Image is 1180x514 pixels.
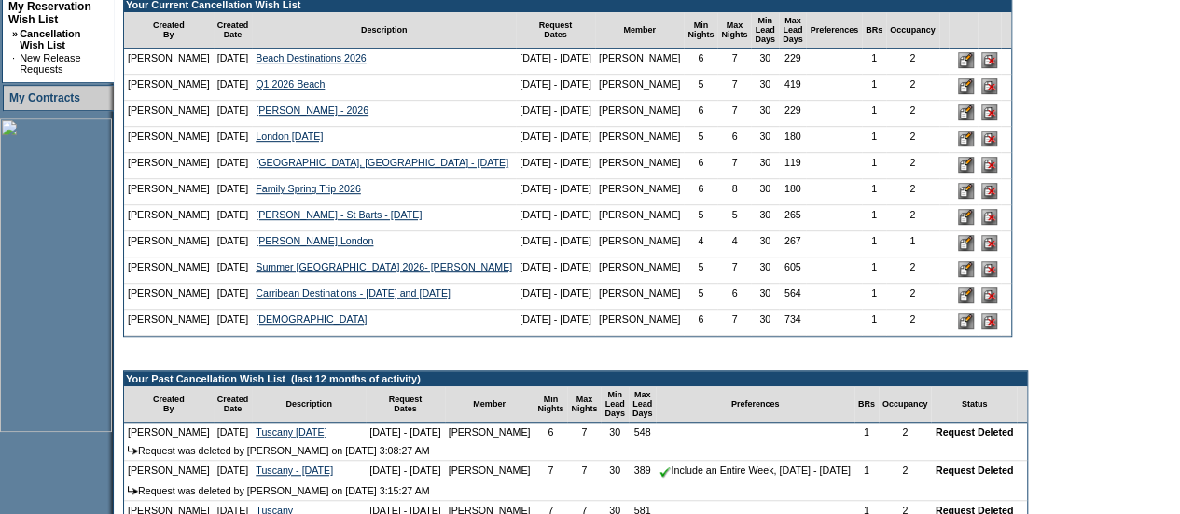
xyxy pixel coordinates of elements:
[124,441,1027,461] td: Request was deleted by [PERSON_NAME] on [DATE] 3:08:27 AM
[886,284,939,310] td: 2
[779,101,807,127] td: 229
[886,231,939,257] td: 1
[214,461,253,480] td: [DATE]
[520,104,591,116] nobr: [DATE] - [DATE]
[20,52,80,75] a: New Release Requests
[214,257,253,284] td: [DATE]
[886,257,939,284] td: 2
[862,284,886,310] td: 1
[717,257,751,284] td: 7
[886,49,939,75] td: 2
[981,78,997,94] input: Delete this Request
[629,423,657,441] td: 548
[779,231,807,257] td: 267
[214,153,253,179] td: [DATE]
[958,78,974,94] input: Edit this Request
[981,104,997,120] input: Delete this Request
[214,75,253,101] td: [DATE]
[886,127,939,153] td: 2
[656,386,854,423] td: Preferences
[214,127,253,153] td: [DATE]
[256,235,373,246] a: [PERSON_NAME] London
[214,12,253,49] td: Created Date
[595,205,685,231] td: [PERSON_NAME]
[124,257,214,284] td: [PERSON_NAME]
[124,231,214,257] td: [PERSON_NAME]
[779,49,807,75] td: 229
[124,49,214,75] td: [PERSON_NAME]
[751,231,779,257] td: 30
[520,313,591,325] nobr: [DATE] - [DATE]
[779,310,807,336] td: 734
[369,426,441,438] nobr: [DATE] - [DATE]
[567,423,601,441] td: 7
[629,461,657,480] td: 389
[445,461,534,480] td: [PERSON_NAME]
[595,101,685,127] td: [PERSON_NAME]
[779,127,807,153] td: 180
[124,423,214,441] td: [PERSON_NAME]
[862,49,886,75] td: 1
[684,284,717,310] td: 5
[124,153,214,179] td: [PERSON_NAME]
[601,423,629,441] td: 30
[567,461,601,480] td: 7
[862,205,886,231] td: 1
[958,104,974,120] input: Edit this Request
[751,153,779,179] td: 30
[717,101,751,127] td: 7
[445,423,534,441] td: [PERSON_NAME]
[862,127,886,153] td: 1
[958,261,974,277] input: Edit this Request
[214,101,253,127] td: [DATE]
[124,127,214,153] td: [PERSON_NAME]
[128,486,138,494] img: arrow.gif
[684,75,717,101] td: 5
[256,104,368,116] a: [PERSON_NAME] - 2026
[124,461,214,480] td: [PERSON_NAME]
[256,426,326,438] a: Tuscany [DATE]
[366,386,445,423] td: Request Dates
[862,12,886,49] td: BRs
[779,12,807,49] td: Max Lead Days
[214,386,253,423] td: Created Date
[958,157,974,173] input: Edit this Request
[751,12,779,49] td: Min Lead Days
[659,466,671,478] img: chkSmaller.gif
[981,183,997,199] input: Delete this Request
[595,310,685,336] td: [PERSON_NAME]
[862,179,886,205] td: 1
[958,313,974,329] input: Edit this Request
[862,310,886,336] td: 1
[751,310,779,336] td: 30
[256,183,361,194] a: Family Spring Trip 2026
[124,205,214,231] td: [PERSON_NAME]
[981,287,997,303] input: Delete this Request
[214,423,253,441] td: [DATE]
[684,49,717,75] td: 6
[717,179,751,205] td: 8
[684,127,717,153] td: 5
[931,386,1017,423] td: Status
[124,481,1027,501] td: Request was deleted by [PERSON_NAME] on [DATE] 3:15:27 AM
[958,209,974,225] input: Edit this Request
[534,386,567,423] td: Min Nights
[751,75,779,101] td: 30
[981,235,997,251] input: Delete this Request
[520,235,591,246] nobr: [DATE] - [DATE]
[256,78,325,90] a: Q1 2026 Beach
[862,153,886,179] td: 1
[717,231,751,257] td: 4
[958,131,974,146] input: Edit this Request
[124,310,214,336] td: [PERSON_NAME]
[445,386,534,423] td: Member
[124,75,214,101] td: [PERSON_NAME]
[520,52,591,63] nobr: [DATE] - [DATE]
[862,257,886,284] td: 1
[520,261,591,272] nobr: [DATE] - [DATE]
[629,386,657,423] td: Max Lead Days
[751,205,779,231] td: 30
[862,101,886,127] td: 1
[124,179,214,205] td: [PERSON_NAME]
[886,75,939,101] td: 2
